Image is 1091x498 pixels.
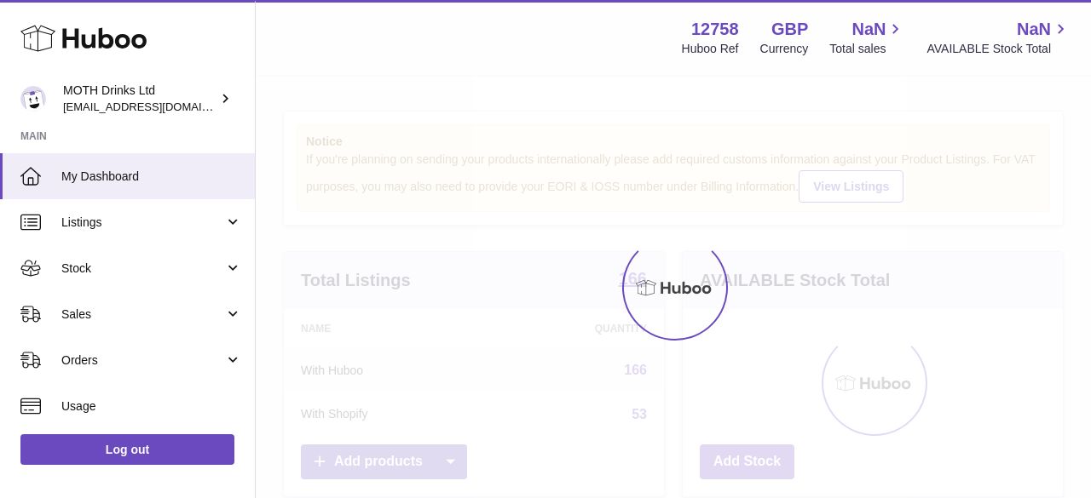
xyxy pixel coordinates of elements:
div: Huboo Ref [682,41,739,57]
a: NaN Total sales [829,18,905,57]
a: NaN AVAILABLE Stock Total [926,18,1071,57]
span: [EMAIL_ADDRESS][DOMAIN_NAME] [63,100,251,113]
span: Listings [61,215,224,231]
span: Total sales [829,41,905,57]
span: Orders [61,352,224,369]
span: Stock [61,260,224,277]
img: internalAdmin-12758@internal.huboo.com [20,86,46,112]
div: MOTH Drinks Ltd [63,83,216,115]
strong: 12758 [691,18,739,41]
div: Currency [760,41,809,57]
span: Sales [61,306,224,323]
span: Usage [61,398,242,415]
span: NaN [851,18,886,41]
a: Log out [20,434,234,465]
span: My Dashboard [61,169,242,185]
strong: GBP [771,18,808,41]
span: NaN [1017,18,1051,41]
span: AVAILABLE Stock Total [926,41,1071,57]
